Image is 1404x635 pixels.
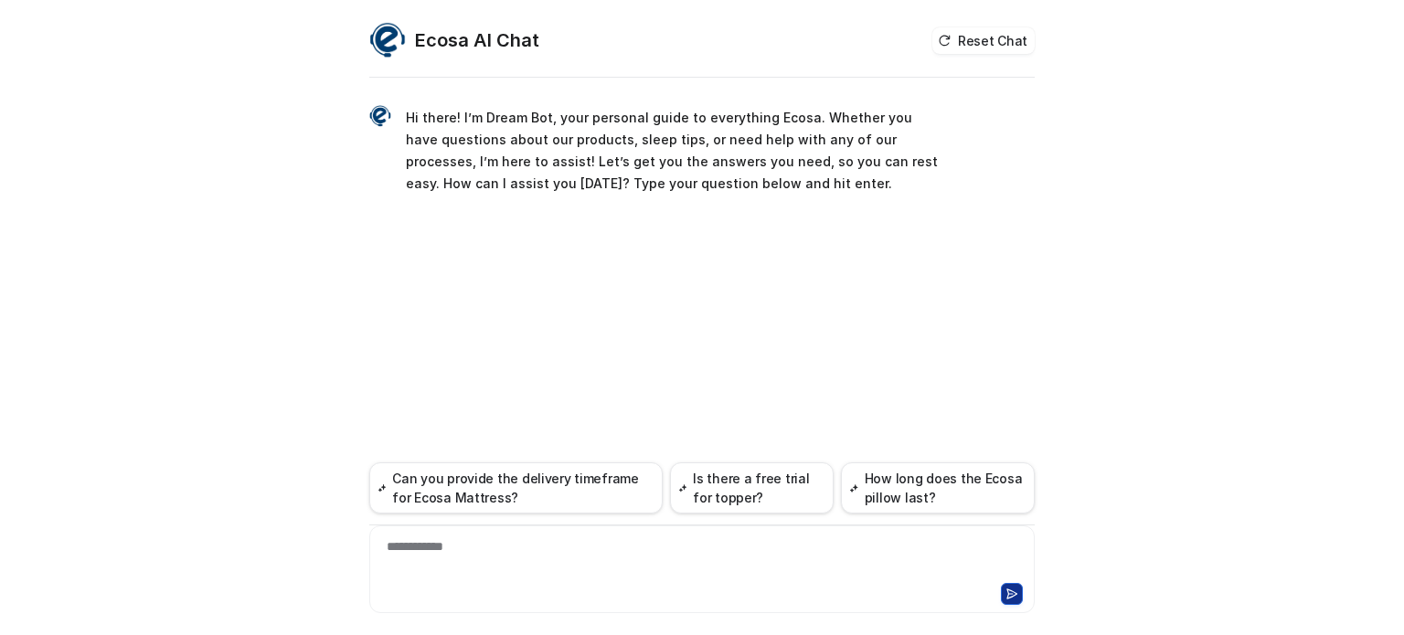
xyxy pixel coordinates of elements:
h2: Ecosa AI Chat [415,27,539,53]
p: Hi there! I’m Dream Bot, your personal guide to everything Ecosa. Whether you have questions abou... [406,107,941,195]
button: Is there a free trial for topper? [670,462,834,513]
button: Reset Chat [932,27,1035,54]
img: Widget [369,22,406,58]
button: Can you provide the delivery timeframe for Ecosa Mattress? [369,462,663,513]
img: Widget [369,105,391,127]
button: How long does the Ecosa pillow last? [841,462,1035,513]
